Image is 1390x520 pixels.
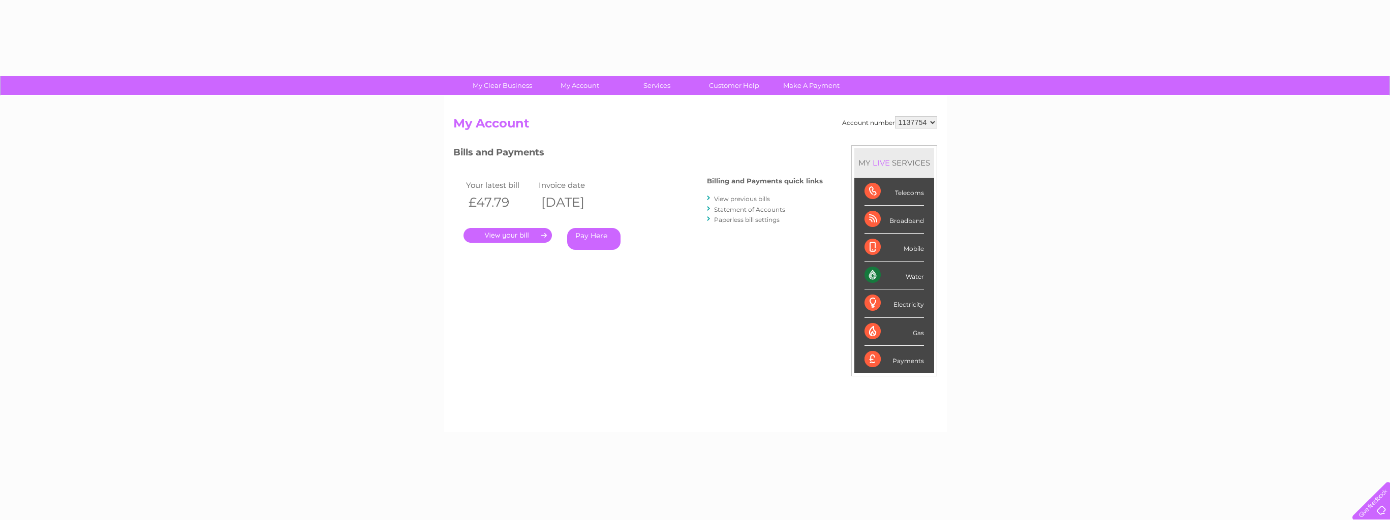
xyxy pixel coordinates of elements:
div: Telecoms [864,178,924,206]
td: Invoice date [536,178,609,192]
div: LIVE [871,158,892,168]
a: Statement of Accounts [714,206,785,213]
div: Gas [864,318,924,346]
div: Mobile [864,234,924,262]
h3: Bills and Payments [453,145,823,163]
a: My Clear Business [460,76,544,95]
a: Paperless bill settings [714,216,780,223]
a: Customer Help [692,76,776,95]
a: . [464,228,552,243]
h2: My Account [453,116,937,136]
div: Electricity [864,289,924,317]
div: MY SERVICES [854,148,934,177]
a: My Account [538,76,622,95]
h4: Billing and Payments quick links [707,177,823,185]
div: Water [864,262,924,289]
a: Make A Payment [769,76,853,95]
th: £47.79 [464,192,537,213]
a: Pay Here [567,228,621,250]
div: Broadband [864,206,924,234]
td: Your latest bill [464,178,537,192]
div: Account number [842,116,937,128]
a: View previous bills [714,195,770,203]
div: Payments [864,346,924,373]
a: Services [615,76,699,95]
th: [DATE] [536,192,609,213]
